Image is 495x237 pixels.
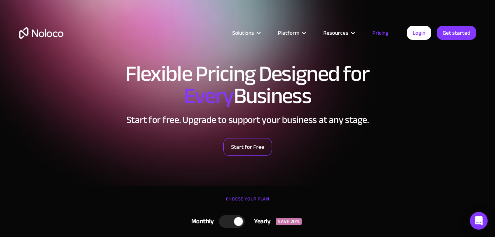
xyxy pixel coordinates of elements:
div: CHOOSE YOUR PLAN [19,193,476,212]
div: Solutions [232,28,254,38]
div: Platform [269,28,314,38]
div: Yearly [245,216,276,227]
a: Login [407,26,431,40]
a: home [19,27,63,39]
div: Monthly [182,216,219,227]
h1: Flexible Pricing Designed for Business [19,63,476,107]
div: Open Intercom Messenger [470,212,488,230]
div: Resources [323,28,348,38]
div: Resources [314,28,363,38]
a: Get started [437,26,476,40]
span: Every [184,75,234,117]
div: Solutions [223,28,269,38]
a: Start for Free [223,138,272,156]
div: Platform [278,28,299,38]
a: Pricing [363,28,398,38]
h2: Start for free. Upgrade to support your business at any stage. [19,114,476,126]
div: SAVE 20% [276,218,302,225]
